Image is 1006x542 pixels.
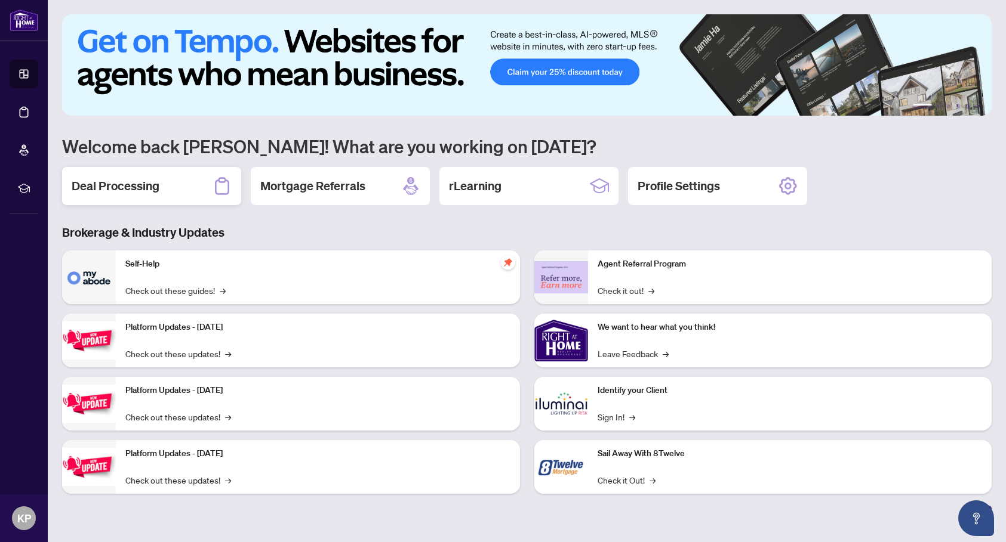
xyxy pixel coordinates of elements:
img: Agent Referral Program [534,261,588,294]
img: Sail Away With 8Twelve [534,440,588,494]
a: Leave Feedback→ [598,347,669,360]
img: Platform Updates - June 23, 2025 [62,448,116,485]
img: logo [10,9,38,31]
span: → [220,284,226,297]
button: 1 [913,104,932,109]
img: We want to hear what you think! [534,314,588,367]
a: Check out these guides!→ [125,284,226,297]
p: Self-Help [125,258,510,271]
span: → [225,347,231,360]
a: Check out these updates!→ [125,410,231,423]
p: Agent Referral Program [598,258,983,271]
button: 6 [975,104,980,109]
img: Identify your Client [534,377,588,430]
a: Check out these updates!→ [125,473,231,487]
p: Platform Updates - [DATE] [125,384,510,397]
h2: Profile Settings [638,178,720,194]
p: Sail Away With 8Twelve [598,447,983,460]
span: KP [17,510,31,526]
a: Check out these updates!→ [125,347,231,360]
button: 4 [956,104,961,109]
img: Platform Updates - July 8, 2025 [62,385,116,422]
button: 5 [965,104,970,109]
span: pushpin [501,255,515,270]
p: We want to hear what you think! [598,321,983,334]
h2: Deal Processing [72,178,159,194]
h1: Welcome back [PERSON_NAME]! What are you working on [DATE]? [62,135,992,157]
a: Check it Out!→ [598,473,656,487]
a: Check it out!→ [598,284,654,297]
span: → [225,410,231,423]
img: Self-Help [62,250,116,304]
h2: rLearning [449,178,502,194]
img: Slide 0 [62,14,992,116]
span: → [650,473,656,487]
img: Platform Updates - July 21, 2025 [62,321,116,359]
span: → [629,410,635,423]
button: 2 [937,104,942,109]
h3: Brokerage & Industry Updates [62,224,992,241]
a: Sign In!→ [598,410,635,423]
p: Identify your Client [598,384,983,397]
button: 3 [946,104,951,109]
span: → [225,473,231,487]
p: Platform Updates - [DATE] [125,447,510,460]
span: → [648,284,654,297]
p: Platform Updates - [DATE] [125,321,510,334]
h2: Mortgage Referrals [260,178,365,194]
span: → [663,347,669,360]
button: Open asap [958,500,994,536]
